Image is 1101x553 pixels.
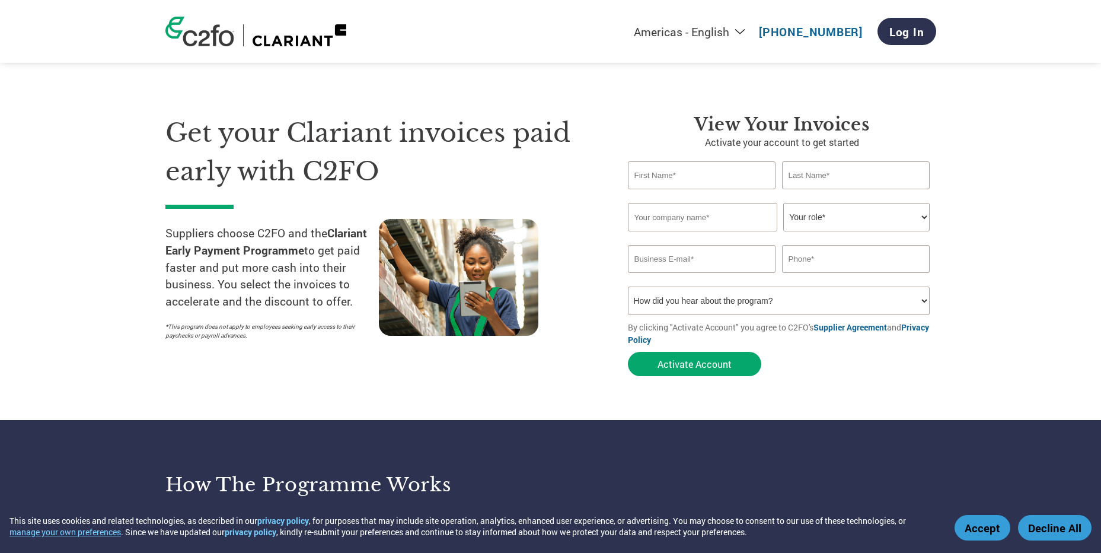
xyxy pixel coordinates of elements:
a: [PHONE_NUMBER] [759,24,863,39]
a: privacy policy [225,526,276,538]
select: Title/Role [783,203,930,231]
h3: View your invoices [628,114,936,135]
div: This site uses cookies and related technologies, as described in our , for purposes that may incl... [9,515,937,538]
button: Decline All [1018,515,1092,541]
img: Clariant [253,24,346,46]
input: First Name* [628,161,776,189]
button: manage your own preferences [9,526,121,538]
div: Invalid company name or company name is too long [628,233,930,240]
a: Log In [877,18,936,45]
h3: How the programme works [165,473,536,497]
img: c2fo logo [165,17,234,46]
input: Last Name* [782,161,930,189]
p: *This program does not apply to employees seeking early access to their paychecks or payroll adva... [165,322,367,340]
a: Privacy Policy [628,322,929,345]
p: Activate your account to get started [628,135,936,150]
div: Invalid last name or last name is too long [782,190,930,198]
div: Inavlid Email Address [628,274,776,282]
button: Activate Account [628,352,761,376]
a: Supplier Agreement [813,322,887,333]
button: Accept [955,515,1010,541]
strong: Clariant Early Payment Programme [165,225,367,258]
input: Your company name* [628,203,777,231]
input: Phone* [782,245,930,273]
p: Suppliers choose C2FO and the to get paid faster and put more cash into their business. You selec... [165,225,379,310]
a: privacy policy [257,515,309,526]
h1: Get your Clariant invoices paid early with C2FO [165,114,592,190]
input: Invalid Email format [628,245,776,273]
div: Invalid first name or first name is too long [628,190,776,198]
div: Inavlid Phone Number [782,274,930,282]
p: By clicking "Activate Account" you agree to C2FO's and [628,321,936,346]
img: supply chain worker [379,219,538,336]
